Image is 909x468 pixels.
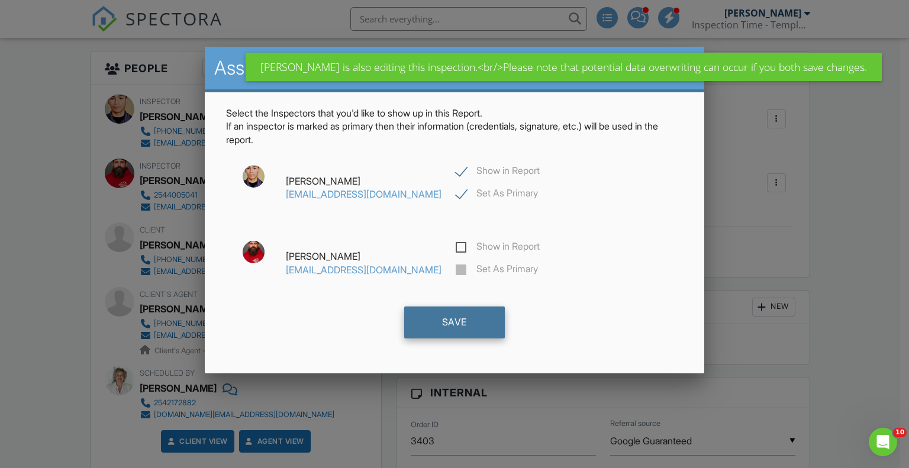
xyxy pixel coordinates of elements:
[246,53,882,81] div: [PERSON_NAME] is also editing this inspection.<br/>Please note that potential data overwriting ca...
[456,263,538,278] label: Set As Primary
[869,428,897,456] iframe: Intercom live chat
[456,165,540,180] label: Show in Report
[279,175,449,201] div: [PERSON_NAME]
[893,428,907,437] span: 10
[404,306,505,338] div: Save
[219,106,691,146] p: Select the Inspectors that you'd like to show up in this Report. If an inspector is marked as pri...
[456,188,538,202] label: Set As Primary
[456,241,540,256] label: Show in Report
[286,264,441,276] a: [EMAIL_ADDRESS][DOMAIN_NAME]
[243,165,265,188] img: 20250410_181500.jpg
[243,241,265,263] img: chatgpt_image_apr_9__2025__09_03_28_pm.png
[286,188,441,200] a: [EMAIL_ADDRESS][DOMAIN_NAME]
[214,56,695,80] h2: Assign Report Inspectors
[279,250,449,276] div: [PERSON_NAME]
